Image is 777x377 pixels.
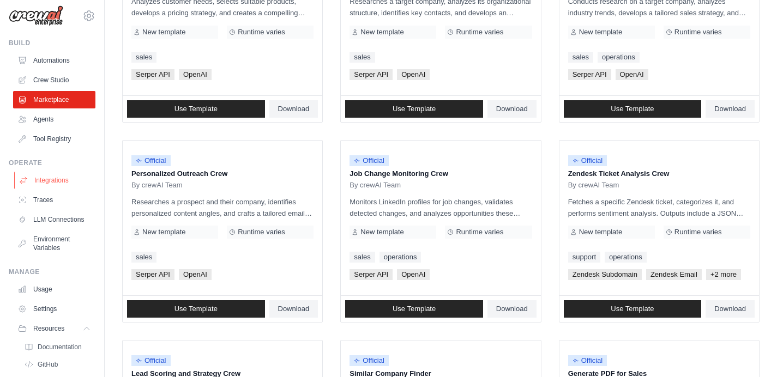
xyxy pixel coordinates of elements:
[350,252,375,263] a: sales
[345,100,483,118] a: Use Template
[564,300,702,318] a: Use Template
[674,228,722,236] span: Runtime varies
[611,305,654,313] span: Use Template
[13,300,95,318] a: Settings
[278,305,310,313] span: Download
[13,130,95,148] a: Tool Registry
[131,252,156,263] a: sales
[13,211,95,228] a: LLM Connections
[142,228,185,236] span: New template
[706,300,755,318] a: Download
[568,355,607,366] span: Official
[568,155,607,166] span: Official
[487,100,537,118] a: Download
[350,69,393,80] span: Serper API
[174,105,218,113] span: Use Template
[38,360,58,369] span: GitHub
[706,100,755,118] a: Download
[496,305,528,313] span: Download
[456,228,503,236] span: Runtime varies
[131,52,156,63] a: sales
[393,105,436,113] span: Use Template
[20,357,95,372] a: GitHub
[360,228,403,236] span: New template
[496,105,528,113] span: Download
[568,269,642,280] span: Zendesk Subdomain
[350,155,389,166] span: Official
[397,269,430,280] span: OpenAI
[9,267,95,276] div: Manage
[605,252,647,263] a: operations
[568,168,750,179] p: Zendesk Ticket Analysis Crew
[646,269,702,280] span: Zendesk Email
[568,252,600,263] a: support
[360,28,403,37] span: New template
[674,28,722,37] span: Runtime varies
[13,230,95,257] a: Environment Variables
[131,69,174,80] span: Serper API
[13,111,95,128] a: Agents
[131,355,171,366] span: Official
[568,181,619,190] span: By crewAI Team
[456,28,503,37] span: Runtime varies
[131,155,171,166] span: Official
[393,305,436,313] span: Use Template
[33,324,64,333] span: Resources
[564,100,702,118] a: Use Template
[9,39,95,47] div: Build
[131,196,314,219] p: Researches a prospect and their company, identifies personalized content angles, and crafts a tai...
[9,159,95,167] div: Operate
[568,52,593,63] a: sales
[611,105,654,113] span: Use Template
[13,91,95,108] a: Marketplace
[350,355,389,366] span: Official
[14,172,97,189] a: Integrations
[350,181,401,190] span: By crewAI Team
[616,69,648,80] span: OpenAI
[38,343,82,351] span: Documentation
[714,105,746,113] span: Download
[20,339,95,355] a: Documentation
[13,281,95,298] a: Usage
[179,269,212,280] span: OpenAI
[278,105,310,113] span: Download
[350,52,375,63] a: sales
[714,305,746,313] span: Download
[568,69,611,80] span: Serper API
[179,69,212,80] span: OpenAI
[13,320,95,337] button: Resources
[127,300,265,318] a: Use Template
[380,252,421,263] a: operations
[397,69,430,80] span: OpenAI
[598,52,640,63] a: operations
[350,196,532,219] p: Monitors LinkedIn profiles for job changes, validates detected changes, and analyzes opportunitie...
[487,300,537,318] a: Download
[350,168,532,179] p: Job Change Monitoring Crew
[127,100,265,118] a: Use Template
[350,269,393,280] span: Serper API
[706,269,741,280] span: +2 more
[131,181,183,190] span: By crewAI Team
[174,305,218,313] span: Use Template
[568,196,750,219] p: Fetches a specific Zendesk ticket, categorizes it, and performs sentiment analysis. Outputs inclu...
[9,5,63,26] img: Logo
[142,28,185,37] span: New template
[131,269,174,280] span: Serper API
[13,52,95,69] a: Automations
[345,300,483,318] a: Use Template
[269,100,318,118] a: Download
[579,228,622,236] span: New template
[13,191,95,209] a: Traces
[13,71,95,89] a: Crew Studio
[238,28,285,37] span: Runtime varies
[131,168,314,179] p: Personalized Outreach Crew
[238,228,285,236] span: Runtime varies
[579,28,622,37] span: New template
[269,300,318,318] a: Download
